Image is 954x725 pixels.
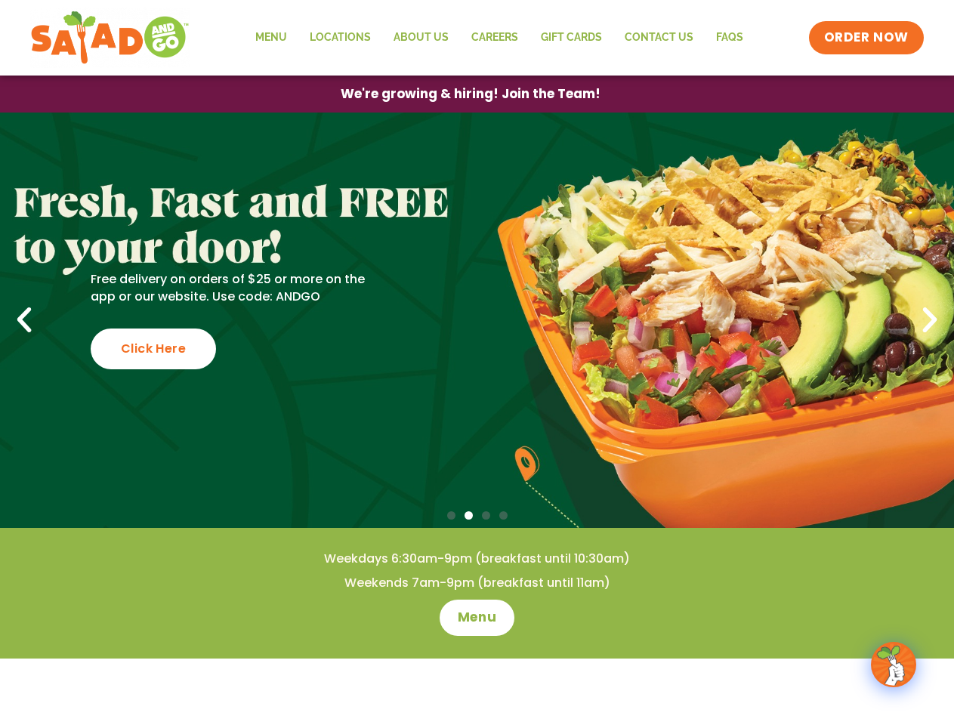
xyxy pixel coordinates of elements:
div: Previous slide [8,304,41,337]
div: Click Here [91,329,216,369]
h4: Weekdays 6:30am-9pm (breakfast until 10:30am) [30,551,924,567]
img: new-SAG-logo-768×292 [30,8,190,68]
a: GIFT CARDS [529,20,613,55]
nav: Menu [244,20,755,55]
span: Go to slide 1 [447,511,455,520]
img: wpChatIcon [872,643,915,686]
a: Menu [440,600,514,636]
span: Menu [458,609,496,627]
p: Free delivery on orders of $25 or more on the app or our website. Use code: ANDGO [91,271,375,305]
span: ORDER NOW [824,29,909,47]
span: Go to slide 3 [482,511,490,520]
a: FAQs [705,20,755,55]
a: Contact Us [613,20,705,55]
a: Locations [298,20,382,55]
a: About Us [382,20,460,55]
a: ORDER NOW [809,21,924,54]
span: Go to slide 2 [465,511,473,520]
a: Careers [460,20,529,55]
a: We're growing & hiring! Join the Team! [318,76,623,112]
h4: Weekends 7am-9pm (breakfast until 11am) [30,575,924,591]
div: Next slide [913,304,946,337]
span: We're growing & hiring! Join the Team! [341,88,600,100]
span: Go to slide 4 [499,511,508,520]
a: Menu [244,20,298,55]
